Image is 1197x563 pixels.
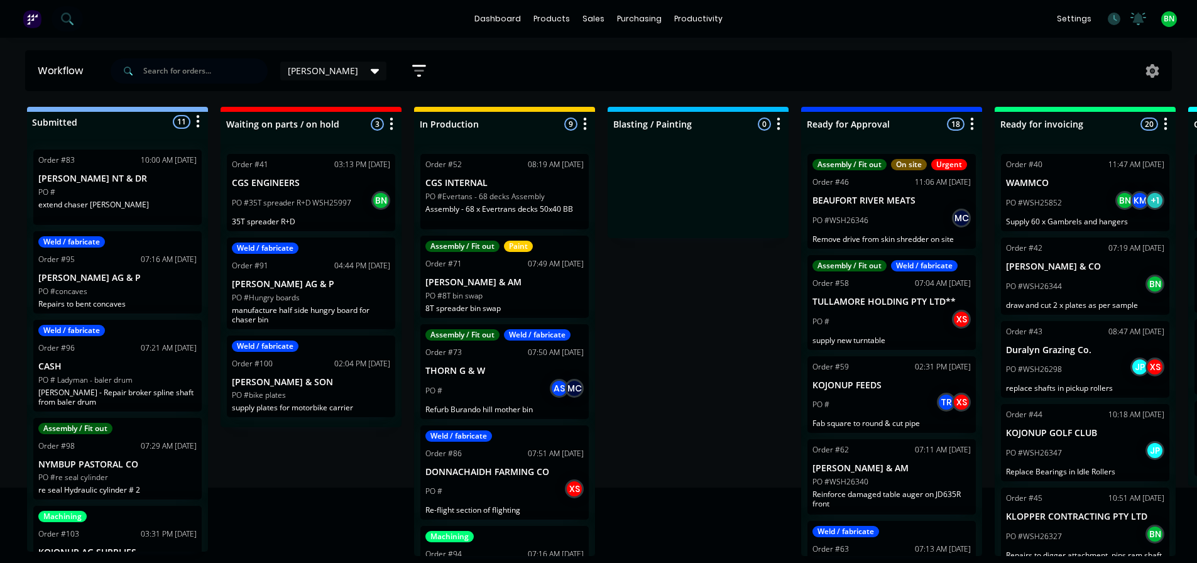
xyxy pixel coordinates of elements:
div: Order #6207:11 AM [DATE][PERSON_NAME] & AMPO #WSH26340Reinforce damaged table auger on JD635R front [807,439,976,515]
p: Remove drive from skin shredder on site [812,234,971,244]
p: PO #Evertans - 68 decks Assembly [425,191,545,202]
div: JP [1145,441,1164,460]
input: Search for orders... [143,58,268,84]
div: Weld / fabricate [812,526,879,537]
div: 07:19 AM [DATE] [1108,243,1164,254]
div: 10:18 AM [DATE] [1108,409,1164,420]
div: Order #103 [38,528,79,540]
p: [PERSON_NAME] & AM [425,277,584,288]
p: KOJONUP AG SUPPLIES [38,547,197,558]
div: 10:51 AM [DATE] [1108,493,1164,504]
div: Order #95 [38,254,75,265]
div: Weld / fabricateOrder #9104:44 PM [DATE][PERSON_NAME] AG & PPO #Hungry boardsmanufacture half sid... [227,238,395,329]
div: Assembly / Fit out [812,260,887,271]
div: Order #4308:47 AM [DATE]Duralyn Grazing Co.PO #WSH26298JPXSreplace shafts in pickup rollers [1001,321,1169,398]
div: 10:00 AM [DATE] [141,155,197,166]
div: BN [1145,275,1164,293]
p: supply new turntable [812,336,971,345]
div: Weld / fabricate [425,430,492,442]
div: 02:04 PM [DATE] [334,358,390,369]
div: 07:29 AM [DATE] [141,440,197,452]
div: Paint [504,241,533,252]
div: BN [1115,191,1134,210]
p: PO #WSH26327 [1006,531,1062,542]
p: PO # Ladyman - baler drum [38,374,133,386]
div: Order #52 [425,159,462,170]
p: PO # [425,486,442,497]
div: 07:04 AM [DATE] [915,278,971,289]
p: PO #concaves [38,286,87,297]
div: settings [1051,9,1098,28]
div: Weld / fabricateOrder #8607:51 AM [DATE]DONNACHAIDH FARMING COPO #XSRe-flight section of flighting [420,425,589,520]
div: Weld / fabricate [232,341,298,352]
div: XS [1145,358,1164,376]
div: Assembly / Fit out [425,329,500,341]
p: Repairs to bent concaves [38,299,197,309]
div: Order #86 [425,448,462,459]
div: productivity [668,9,729,28]
p: PO #WSH26298 [1006,364,1062,375]
p: PO #WSH26347 [1006,447,1062,459]
div: Order #62 [812,444,849,456]
div: 07:13 AM [DATE] [915,544,971,555]
p: KOJONUP FEEDS [812,380,971,391]
div: 07:50 AM [DATE] [528,347,584,358]
div: Weld / fabricate [38,236,105,248]
div: 07:21 AM [DATE] [141,342,197,354]
div: Order #73 [425,347,462,358]
p: PO #bike plates [232,390,286,401]
p: BEAUFORT RIVER MEATS [812,195,971,206]
p: 8T spreader bin swap [425,303,584,313]
p: PO #WSH26346 [812,215,868,226]
p: Replace Bearings in Idle Rollers [1006,467,1164,476]
p: PO #WSH25852 [1006,197,1062,209]
p: [PERSON_NAME] & AM [812,463,971,474]
p: draw and cut 2 x plates as per sample [1006,300,1164,310]
div: XS [952,393,971,412]
div: TR [937,393,956,412]
p: THORN G & W [425,366,584,376]
div: 07:51 AM [DATE] [528,448,584,459]
p: supply plates for motorbike carrier [232,403,390,412]
p: PO #8T bin swap [425,290,483,302]
p: CASH [38,361,197,372]
div: XS [565,479,584,498]
div: BN [371,191,390,210]
p: Re-flight section of flighting [425,505,584,515]
p: TULLAMORE HOLDING PTY LTD** [812,297,971,307]
div: Order #63 [812,544,849,555]
div: Assembly / Fit outWeld / fabricateOrder #5807:04 AM [DATE]TULLAMORE HOLDING PTY LTD**PO #XSsupply... [807,255,976,350]
div: 11:06 AM [DATE] [915,177,971,188]
div: Order #4410:18 AM [DATE]KOJONUP GOLF CLUBPO #WSH26347JPReplace Bearings in Idle Rollers [1001,404,1169,481]
p: DONNACHAIDH FARMING CO [425,467,584,478]
div: JP [1130,358,1149,376]
div: 08:47 AM [DATE] [1108,326,1164,337]
p: Duralyn Grazing Co. [1006,345,1164,356]
p: replace shafts in pickup rollers [1006,383,1164,393]
p: PO # [38,187,55,198]
div: 04:44 PM [DATE] [334,260,390,271]
div: Weld / fabricate [504,329,571,341]
div: MC [952,209,971,227]
p: [PERSON_NAME] & SON [232,377,390,388]
div: Weld / fabricateOrder #10002:04 PM [DATE][PERSON_NAME] & SONPO #bike platessupply plates for moto... [227,336,395,418]
p: Fab square to round & cut pipe [812,418,971,428]
div: Order #98 [38,440,75,452]
div: 11:47 AM [DATE] [1108,159,1164,170]
div: 07:16 AM [DATE] [141,254,197,265]
div: 07:16 AM [DATE] [528,549,584,560]
div: Assembly / Fit outOn siteUrgentOrder #4611:06 AM [DATE]BEAUFORT RIVER MEATSPO #WSH26346MCRemove d... [807,154,976,249]
p: [PERSON_NAME] NT & DR [38,173,197,184]
p: PO #35T spreader R+D WSH25997 [232,197,351,209]
div: products [527,9,576,28]
div: Order #96 [38,342,75,354]
div: 03:13 PM [DATE] [334,159,390,170]
p: PO #Hungry boards [232,292,300,303]
p: KOJONUP GOLF CLUB [1006,428,1164,439]
p: PO # [812,316,829,327]
p: CGS ENGINEERS [232,178,390,189]
div: sales [576,9,611,28]
span: [PERSON_NAME] [288,64,358,77]
div: AS [550,379,569,398]
a: dashboard [468,9,527,28]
